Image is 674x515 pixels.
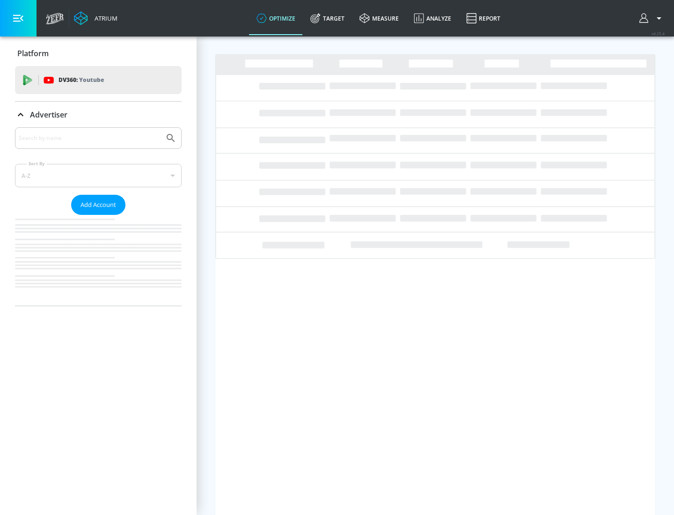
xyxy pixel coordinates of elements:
a: Atrium [74,11,117,25]
a: measure [352,1,406,35]
div: Advertiser [15,127,182,306]
div: Platform [15,40,182,66]
p: DV360: [59,75,104,85]
span: v 4.25.4 [652,31,665,36]
a: optimize [249,1,303,35]
p: Platform [17,48,49,59]
p: Advertiser [30,110,67,120]
label: Sort By [27,161,47,167]
div: DV360: Youtube [15,66,182,94]
button: Add Account [71,195,125,215]
div: Advertiser [15,102,182,128]
nav: list of Advertiser [15,215,182,306]
span: Add Account [81,199,116,210]
a: Target [303,1,352,35]
p: Youtube [79,75,104,85]
div: Atrium [91,14,117,22]
input: Search by name [19,132,161,144]
a: Analyze [406,1,459,35]
div: A-Z [15,164,182,187]
a: Report [459,1,508,35]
